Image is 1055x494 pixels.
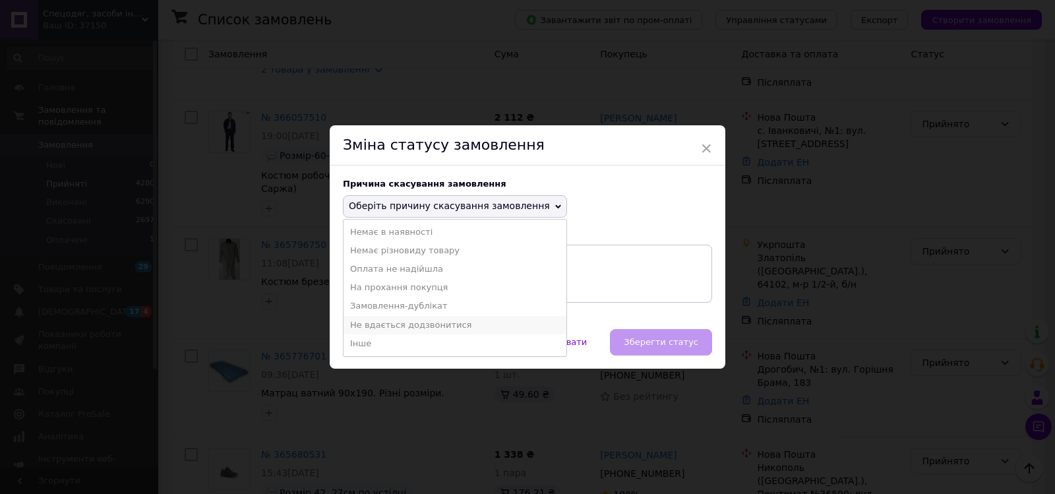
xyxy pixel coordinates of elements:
div: Причина скасування замовлення [343,179,712,189]
li: Замовлення-дублікат [344,297,566,315]
li: Не вдається додзвонитися [344,316,566,334]
span: Оберіть причину скасування замовлення [349,201,550,211]
span: × [700,137,712,160]
li: Немає в наявності [344,223,566,241]
li: Оплата не надійшла [344,260,566,278]
li: Інше [344,334,566,353]
li: Немає різновиду товару [344,241,566,260]
div: Зміна статусу замовлення [330,125,725,166]
li: На прохання покупця [344,278,566,297]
